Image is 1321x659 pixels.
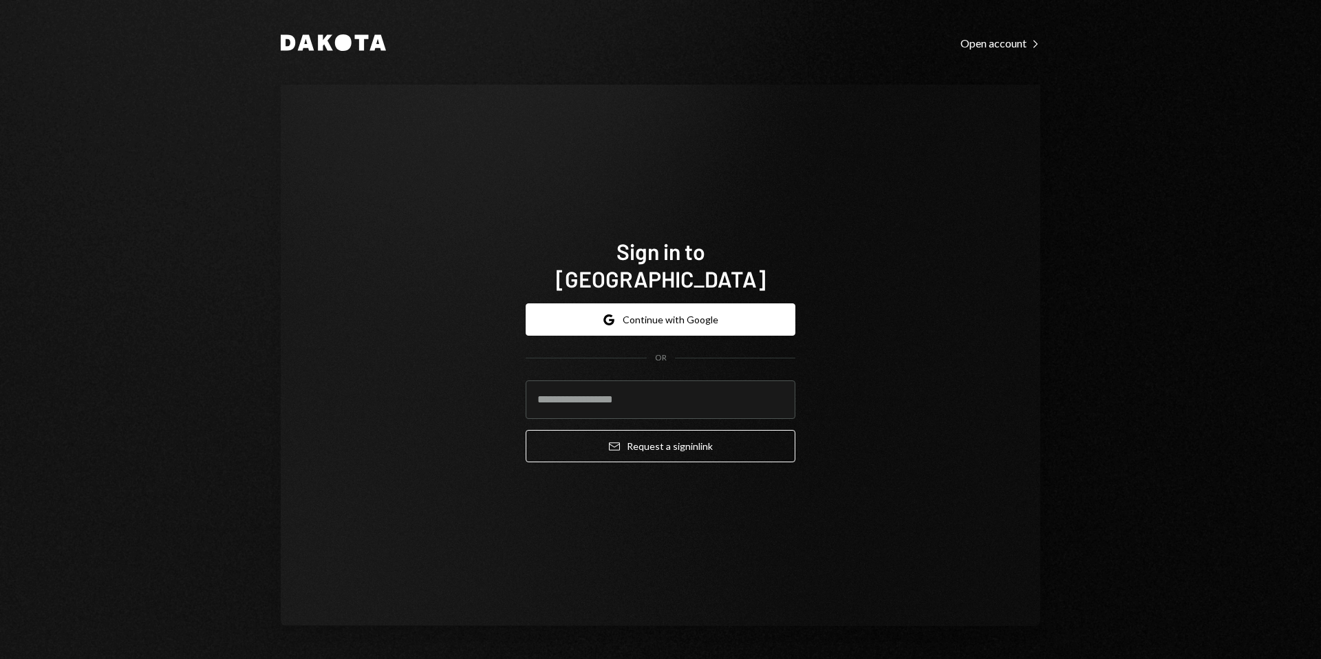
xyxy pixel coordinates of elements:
[526,430,795,462] button: Request a signinlink
[655,352,667,364] div: OR
[960,35,1040,50] a: Open account
[526,237,795,292] h1: Sign in to [GEOGRAPHIC_DATA]
[960,36,1040,50] div: Open account
[526,303,795,336] button: Continue with Google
